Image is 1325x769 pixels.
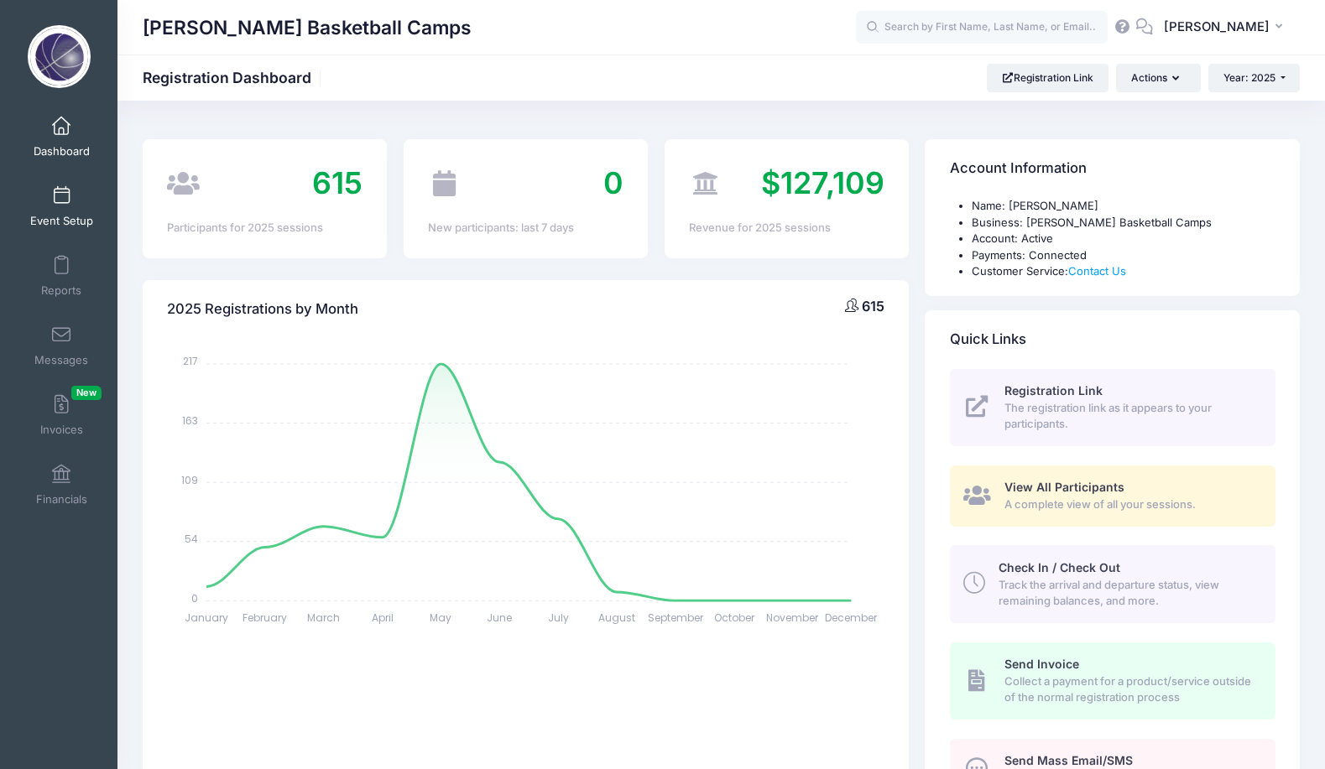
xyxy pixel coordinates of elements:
[548,611,569,625] tspan: July
[950,465,1275,527] a: View All Participants A complete view of all your sessions.
[183,354,198,368] tspan: 217
[36,492,87,507] span: Financials
[1004,673,1256,706] span: Collect a payment for a product/service outside of the normal registration process
[488,611,513,625] tspan: June
[972,231,1275,247] li: Account: Active
[22,247,102,305] a: Reports
[1164,18,1270,36] span: [PERSON_NAME]
[826,611,879,625] tspan: December
[648,611,704,625] tspan: September
[1068,264,1126,278] a: Contact Us
[1004,496,1256,513] span: A complete view of all your sessions.
[41,283,81,298] span: Reports
[603,164,623,201] span: 0
[167,220,363,236] div: Participants for 2025 sessions
[714,611,755,625] tspan: October
[167,285,358,333] h4: 2025 Registrations by Month
[972,247,1275,264] li: Payments: Connected
[430,611,452,625] tspan: May
[972,198,1275,215] li: Name: [PERSON_NAME]
[1004,657,1079,671] span: Send Invoice
[181,472,198,486] tspan: 109
[950,145,1087,193] h4: Account Information
[1153,8,1300,47] button: [PERSON_NAME]
[312,164,363,201] span: 615
[1004,383,1103,397] span: Registration Link
[22,177,102,236] a: Event Setup
[191,590,198,605] tspan: 0
[1004,400,1256,433] span: The registration link as it appears to your participants.
[761,164,884,201] span: $127,109
[950,545,1275,622] a: Check In / Check Out Track the arrival and departure status, view remaining balances, and more.
[34,144,90,158] span: Dashboard
[243,611,288,625] tspan: February
[182,413,198,428] tspan: 163
[598,611,635,625] tspan: August
[22,107,102,166] a: Dashboard
[767,611,820,625] tspan: November
[143,8,472,47] h1: [PERSON_NAME] Basketball Camps
[143,69,326,86] h1: Registration Dashboard
[185,611,228,625] tspan: January
[950,369,1275,446] a: Registration Link The registration link as it appears to your participants.
[372,611,394,625] tspan: April
[185,532,198,546] tspan: 54
[22,386,102,444] a: InvoicesNew
[22,316,102,375] a: Messages
[307,611,340,625] tspan: March
[428,220,623,236] div: New participants: last 7 days
[950,315,1026,363] h4: Quick Links
[40,423,83,437] span: Invoices
[1223,71,1275,84] span: Year: 2025
[30,214,93,228] span: Event Setup
[1004,753,1133,767] span: Send Mass Email/SMS
[999,560,1120,574] span: Check In / Check Out
[1208,64,1300,92] button: Year: 2025
[689,220,884,236] div: Revenue for 2025 sessions
[71,386,102,400] span: New
[972,263,1275,280] li: Customer Service:
[22,455,102,514] a: Financials
[972,215,1275,231] li: Business: [PERSON_NAME] Basketball Camps
[987,64,1109,92] a: Registration Link
[862,298,884,314] span: 615
[28,25,91,88] img: Sean O'Regan Basketball Camps
[856,11,1108,44] input: Search by First Name, Last Name, or Email...
[1004,480,1124,494] span: View All Participants
[1116,64,1200,92] button: Actions
[950,642,1275,720] a: Send Invoice Collect a payment for a product/service outside of the normal registration process
[34,353,88,367] span: Messages
[999,577,1256,610] span: Track the arrival and departure status, view remaining balances, and more.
